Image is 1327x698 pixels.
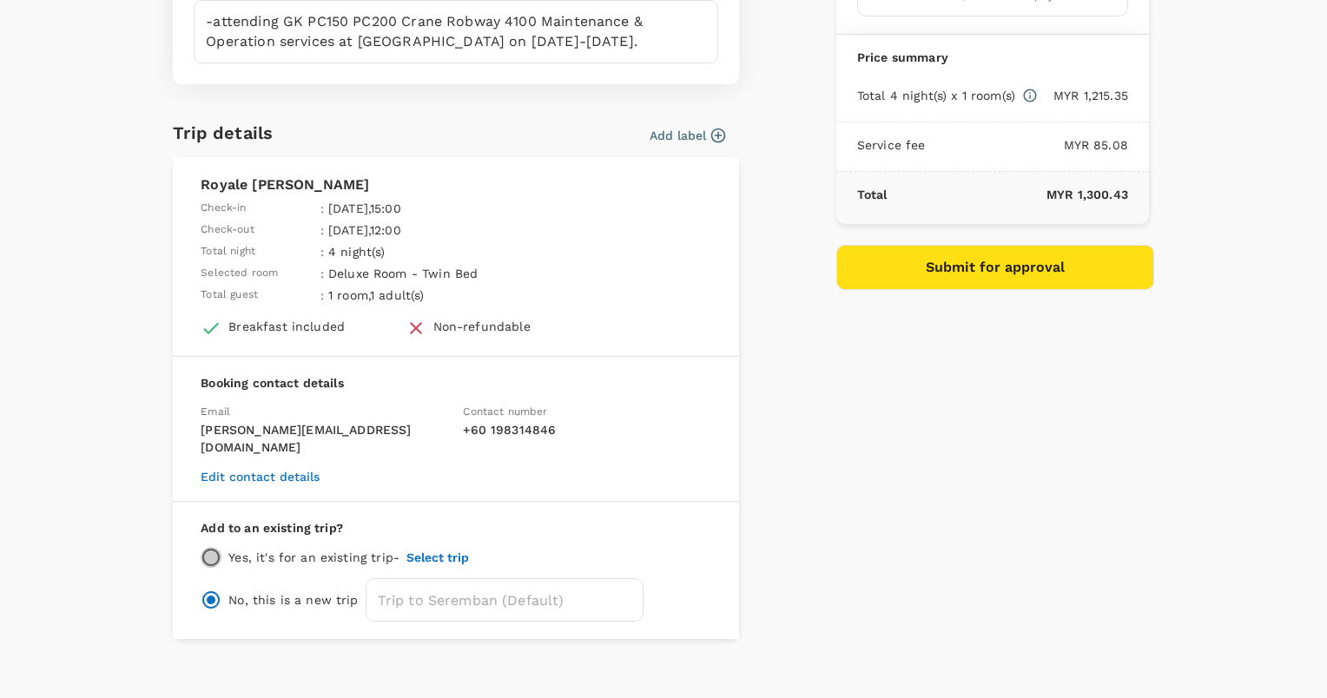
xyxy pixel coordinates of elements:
p: [DATE] , 15:00 [328,200,554,217]
p: 4 night(s) [328,243,554,260]
h6: Trip details [173,119,273,147]
span: Selected room [201,265,278,282]
button: Add label [650,127,725,144]
p: No, this is a new trip [228,591,358,609]
p: MYR 1,300.43 [888,186,1128,203]
p: MYR 1,215.35 [1038,87,1128,104]
span: : [320,243,324,260]
p: Add to an existing trip? [201,519,711,537]
span: : [320,265,324,282]
p: Booking contact details [201,374,711,392]
p: Royale [PERSON_NAME] [201,174,711,195]
p: + 60 198314846 [463,421,711,438]
p: Deluxe Room - Twin Bed [328,265,554,282]
span: Email [201,405,230,418]
span: : [320,286,324,304]
span: Contact number [463,405,547,418]
p: Service fee [857,136,926,154]
button: Submit for approval [836,245,1154,290]
span: Check-in [201,200,246,217]
p: [PERSON_NAME][EMAIL_ADDRESS][DOMAIN_NAME] [201,421,449,456]
input: Trip to Seremban (Default) [366,578,644,622]
div: Breakfast included [228,318,345,335]
p: Total 4 night(s) x 1 room(s) [857,87,1015,104]
span: Check-out [201,221,254,239]
p: MYR 85.08 [926,136,1128,154]
span: Total night [201,243,255,260]
p: Price summary [857,49,1128,66]
p: Yes, it's for an existing trip - [228,549,399,566]
span: : [320,221,324,239]
p: 1 room , 1 adult(s) [328,286,554,304]
p: Total [857,186,888,203]
button: Edit contact details [201,470,320,484]
div: Non-refundable [433,318,531,335]
p: [DATE] , 12:00 [328,221,554,239]
table: simple table [201,195,558,304]
button: Select trip [406,550,469,564]
span: : [320,200,324,217]
span: Total guest [201,286,258,304]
